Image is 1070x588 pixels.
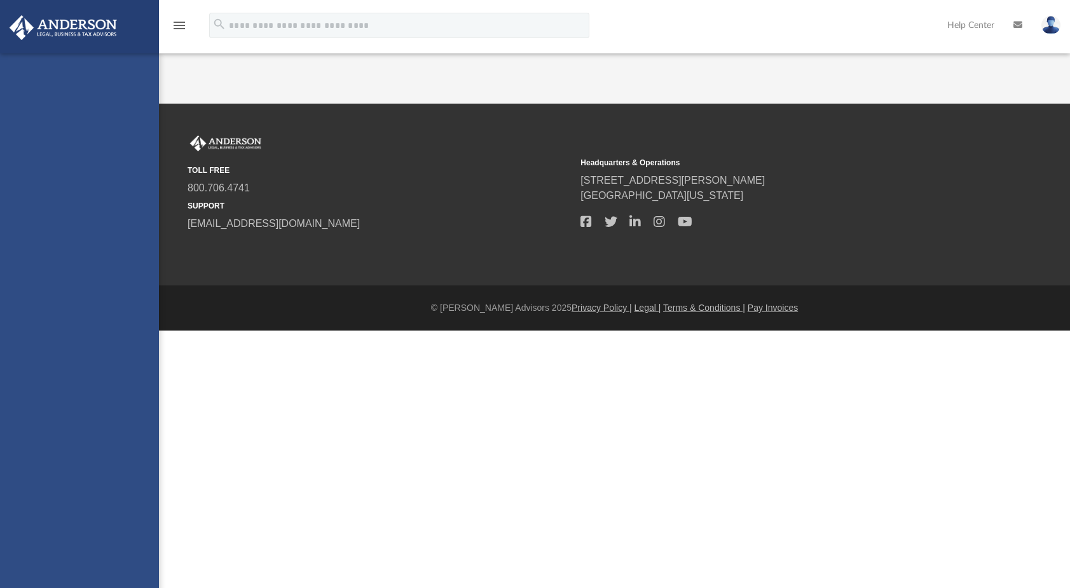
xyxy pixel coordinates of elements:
small: TOLL FREE [188,165,572,176]
img: Anderson Advisors Platinum Portal [188,135,264,152]
a: Pay Invoices [748,303,798,313]
a: [STREET_ADDRESS][PERSON_NAME] [580,175,765,186]
a: Terms & Conditions | [663,303,745,313]
small: Headquarters & Operations [580,157,964,168]
div: © [PERSON_NAME] Advisors 2025 [159,301,1070,315]
a: [GEOGRAPHIC_DATA][US_STATE] [580,190,743,201]
i: menu [172,18,187,33]
i: search [212,17,226,31]
small: SUPPORT [188,200,572,212]
a: Legal | [634,303,661,313]
a: Privacy Policy | [572,303,632,313]
a: menu [172,24,187,33]
a: 800.706.4741 [188,182,250,193]
img: User Pic [1041,16,1060,34]
a: [EMAIL_ADDRESS][DOMAIN_NAME] [188,218,360,229]
img: Anderson Advisors Platinum Portal [6,15,121,40]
